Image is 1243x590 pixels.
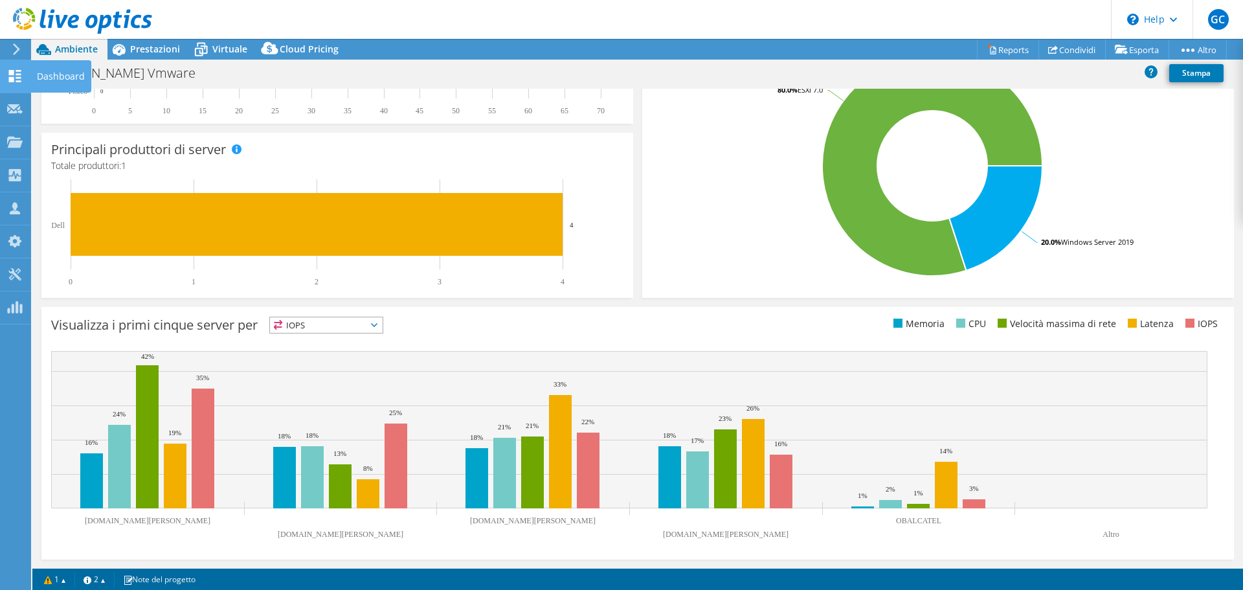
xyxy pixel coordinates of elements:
text: 23% [719,414,732,422]
text: 30 [308,106,315,115]
text: 25% [389,409,402,416]
li: Velocità massima di rete [994,317,1116,331]
span: IOPS [270,317,383,333]
text: 26% [746,404,759,412]
tspan: 80.0% [778,85,798,95]
text: 5 [128,106,132,115]
span: Virtuale [212,43,247,55]
svg: \n [1127,14,1139,25]
text: [DOMAIN_NAME][PERSON_NAME] [663,530,789,539]
text: 15 [199,106,207,115]
text: 0 [100,88,104,95]
text: 45 [416,106,423,115]
text: 35 [344,106,352,115]
text: 35% [196,374,209,381]
li: Latenza [1125,317,1174,331]
a: 1 [35,571,75,587]
tspan: Windows Server 2019 [1061,237,1134,247]
text: 18% [663,431,676,439]
text: 0 [92,106,96,115]
text: 55 [488,106,496,115]
text: 21% [498,423,511,431]
text: 21% [526,422,539,429]
text: 70 [597,106,605,115]
text: Altro [1103,530,1119,539]
text: 42% [141,352,154,360]
div: Dashboard [30,60,91,93]
text: 10 [162,106,170,115]
text: 1 [192,277,196,286]
span: Cloud Pricing [280,43,339,55]
a: Condividi [1038,40,1106,60]
text: 33% [554,380,566,388]
text: 24% [113,410,126,418]
text: 22% [581,418,594,425]
text: 16% [85,438,98,446]
tspan: ESXi 7.0 [798,85,823,95]
a: 2 [74,571,115,587]
span: 1 [121,159,126,172]
text: 50 [452,106,460,115]
text: 19% [168,429,181,437]
text: Dell [51,221,65,230]
text: 18% [278,432,291,440]
text: 17% [691,437,704,444]
text: 60 [524,106,532,115]
text: 18% [306,431,319,439]
text: 18% [470,433,483,441]
text: [DOMAIN_NAME][PERSON_NAME] [470,516,596,525]
text: 8% [363,464,373,472]
text: OBALCATEL [896,516,941,525]
text: 2 [315,277,319,286]
text: 13% [333,449,346,457]
a: Altro [1169,40,1227,60]
text: [DOMAIN_NAME][PERSON_NAME] [278,530,403,539]
text: 4 [561,277,565,286]
li: IOPS [1182,317,1218,331]
tspan: 20.0% [1041,237,1061,247]
text: 0 [69,277,73,286]
h1: [PERSON_NAME] Vmware [42,66,216,80]
a: Note del progetto [114,571,205,587]
text: 25 [271,106,279,115]
span: Prestazioni [130,43,180,55]
text: 14% [939,447,952,455]
span: GC [1208,9,1229,30]
text: 2% [886,485,895,493]
text: 40 [380,106,388,115]
text: 1% [858,492,868,499]
text: 3 [438,277,442,286]
text: 1% [913,489,923,497]
text: 16% [774,440,787,448]
a: Esporta [1105,40,1169,60]
text: 65 [561,106,568,115]
span: Ambiente [55,43,98,55]
a: Stampa [1169,64,1224,82]
text: [DOMAIN_NAME][PERSON_NAME] [85,516,210,525]
li: Memoria [890,317,945,331]
text: 4 [570,221,574,229]
li: CPU [953,317,986,331]
a: Reports [977,40,1039,60]
text: 20 [235,106,243,115]
text: 3% [969,484,979,492]
h4: Totale produttori: [51,159,623,173]
h3: Principali produttori di server [51,142,226,157]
